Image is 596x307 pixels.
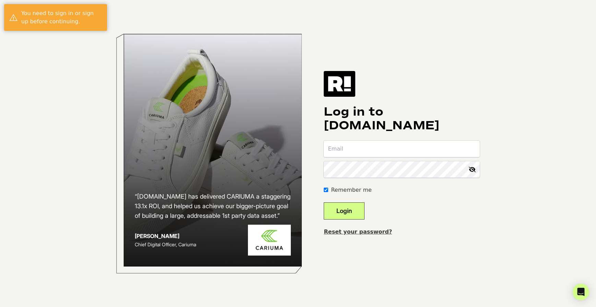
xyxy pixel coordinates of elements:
[324,141,480,157] input: Email
[573,284,589,300] div: Open Intercom Messenger
[324,71,355,96] img: Retention.com
[135,192,291,221] h2: “[DOMAIN_NAME] has delivered CARIUMA a staggering 13.1x ROI, and helped us achieve our bigger-pic...
[135,233,179,239] strong: [PERSON_NAME]
[135,241,196,247] span: Chief Digital Officer, Cariuma
[324,105,480,132] h1: Log in to [DOMAIN_NAME]
[324,228,392,235] a: Reset your password?
[331,186,371,194] label: Remember me
[248,225,291,256] img: Cariuma
[324,202,365,220] button: Login
[21,9,102,26] div: You need to sign in or sign up before continuing.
